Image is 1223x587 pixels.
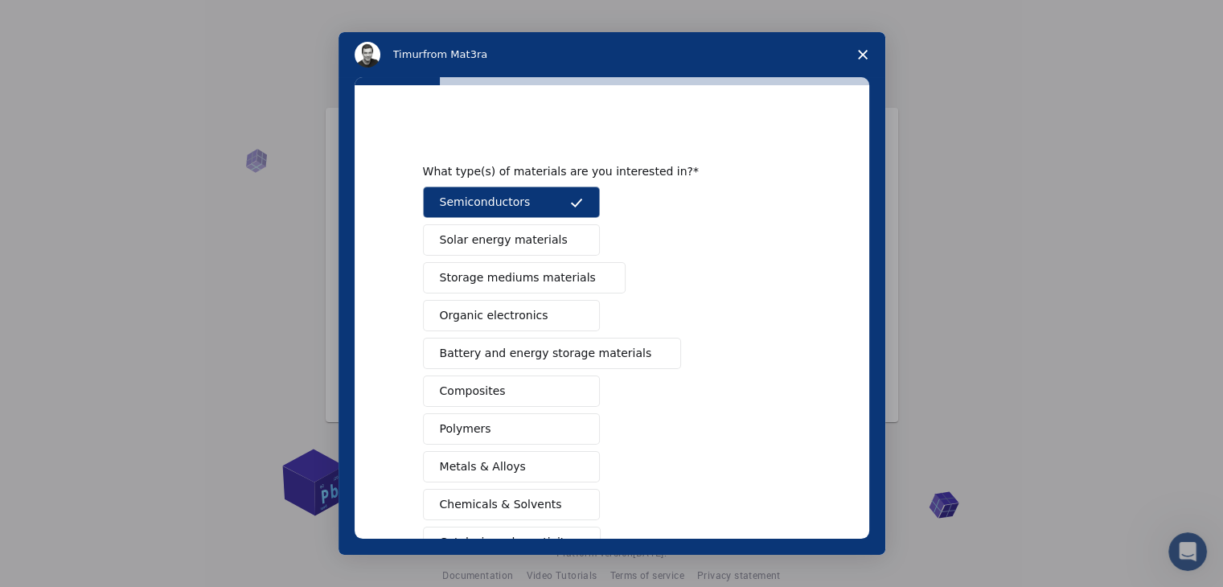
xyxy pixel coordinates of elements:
span: Battery and energy storage materials [440,345,652,362]
div: What type(s) of materials are you interested in? [423,164,777,179]
span: Composites [440,383,506,400]
span: Timur [393,48,423,60]
button: Metals & Alloys [423,451,600,482]
span: Chemicals & Solvents [440,496,562,513]
button: Chemicals & Solvents [423,489,600,520]
span: Semiconductors [440,194,531,211]
button: Catalysis and reactivity [423,527,601,558]
button: Storage mediums materials [423,262,626,293]
button: Solar energy materials [423,224,600,256]
span: Support [32,11,90,26]
span: Polymers [440,421,491,437]
button: Semiconductors [423,187,600,218]
button: Battery and energy storage materials [423,338,682,369]
span: Organic electronics [440,307,548,324]
span: from Mat3ra [423,48,487,60]
span: Storage mediums materials [440,269,596,286]
button: Polymers [423,413,600,445]
button: Organic electronics [423,300,600,331]
span: Catalysis and reactivity [440,534,572,551]
button: Composites [423,376,600,407]
span: Solar energy materials [440,232,568,248]
span: Metals & Alloys [440,458,526,475]
img: Profile image for Timur [355,42,380,68]
span: Close survey [840,32,885,77]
